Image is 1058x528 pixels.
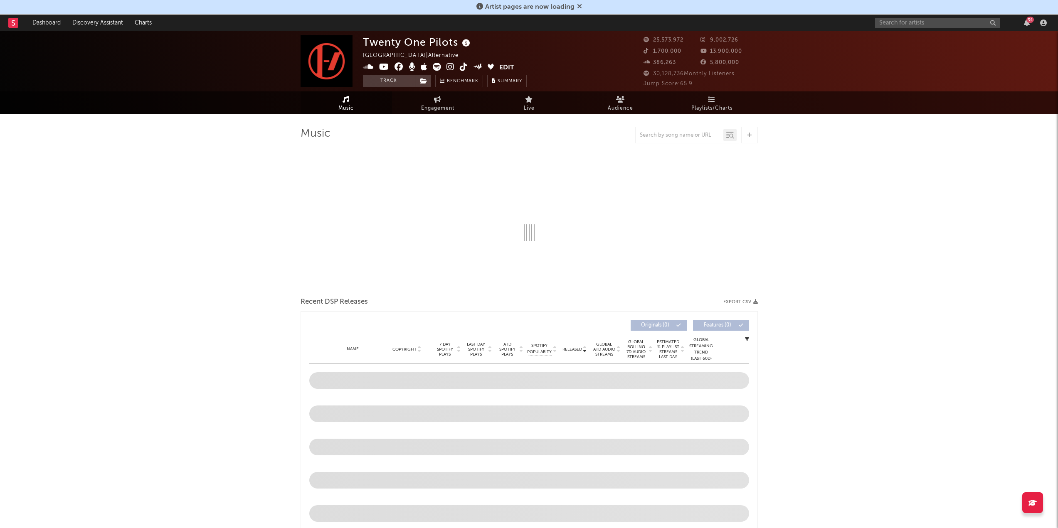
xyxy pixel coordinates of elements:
a: Benchmark [435,75,483,87]
span: Features ( 0 ) [698,323,737,328]
button: Track [363,75,415,87]
span: Released [562,347,582,352]
a: Dashboard [27,15,67,31]
input: Search by song name or URL [636,132,723,139]
button: Originals(0) [631,320,687,331]
button: Summary [487,75,527,87]
span: 7 Day Spotify Plays [434,342,456,357]
button: Edit [499,63,514,73]
span: Summary [498,79,522,83]
button: Features(0) [693,320,749,331]
a: Audience [575,91,666,114]
span: Engagement [421,103,454,113]
div: Twenty One Pilots [363,35,472,49]
span: 9,002,726 [700,37,738,43]
div: 34 [1026,17,1034,23]
span: 386,263 [644,60,676,65]
div: Global Streaming Trend (Last 60D) [689,337,714,362]
a: Playlists/Charts [666,91,758,114]
span: ATD Spotify Plays [496,342,518,357]
a: Music [301,91,392,114]
span: Global ATD Audio Streams [593,342,616,357]
span: 30,128,736 Monthly Listeners [644,71,735,76]
div: [GEOGRAPHIC_DATA] | Alternative [363,51,468,61]
span: Spotify Popularity [527,343,552,355]
span: Artist pages are now loading [485,4,575,10]
span: Playlists/Charts [691,103,732,113]
span: Global Rolling 7D Audio Streams [625,339,648,359]
a: Live [483,91,575,114]
span: Dismiss [577,4,582,10]
span: Estimated % Playlist Streams Last Day [657,339,680,359]
span: 25,573,972 [644,37,683,43]
div: Name [326,346,380,352]
span: 1,700,000 [644,49,681,54]
a: Discovery Assistant [67,15,129,31]
button: Export CSV [723,300,758,305]
span: 5,800,000 [700,60,739,65]
span: 13,900,000 [700,49,742,54]
a: Charts [129,15,158,31]
span: Jump Score: 65.9 [644,81,693,86]
span: Copyright [392,347,417,352]
span: Recent DSP Releases [301,297,368,307]
span: Live [524,103,535,113]
input: Search for artists [875,18,1000,28]
span: Audience [608,103,633,113]
span: Music [338,103,354,113]
span: Benchmark [447,76,478,86]
button: 34 [1024,20,1030,26]
a: Engagement [392,91,483,114]
span: Last Day Spotify Plays [465,342,487,357]
span: Originals ( 0 ) [636,323,674,328]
